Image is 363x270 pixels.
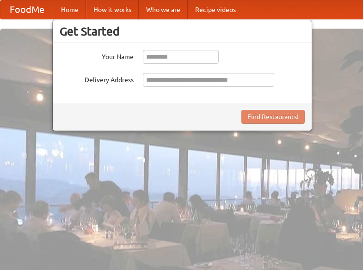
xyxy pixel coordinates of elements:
[60,73,134,84] label: Delivery Address
[188,0,243,19] a: Recipe videos
[0,0,54,19] a: FoodMe
[241,110,305,124] button: Find Restaurants!
[139,0,188,19] a: Who we are
[86,0,139,19] a: How it works
[60,24,305,38] h3: Get Started
[54,0,86,19] a: Home
[60,50,134,61] label: Your Name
